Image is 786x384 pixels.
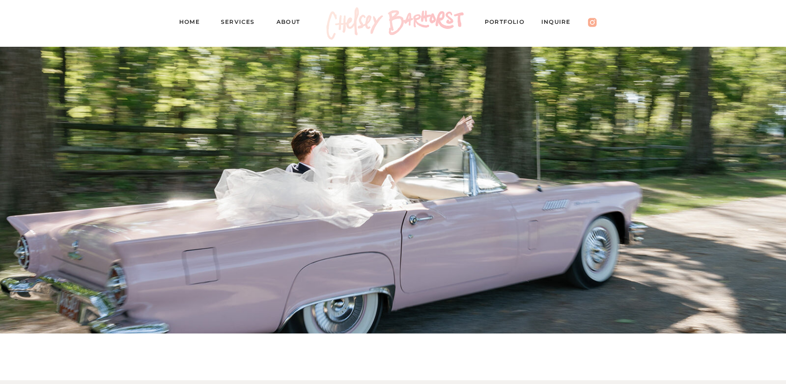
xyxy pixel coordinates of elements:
[179,17,207,30] a: Home
[541,17,580,30] a: Inquire
[485,17,533,30] a: PORTFOLIO
[277,17,309,30] a: About
[221,17,263,30] a: Services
